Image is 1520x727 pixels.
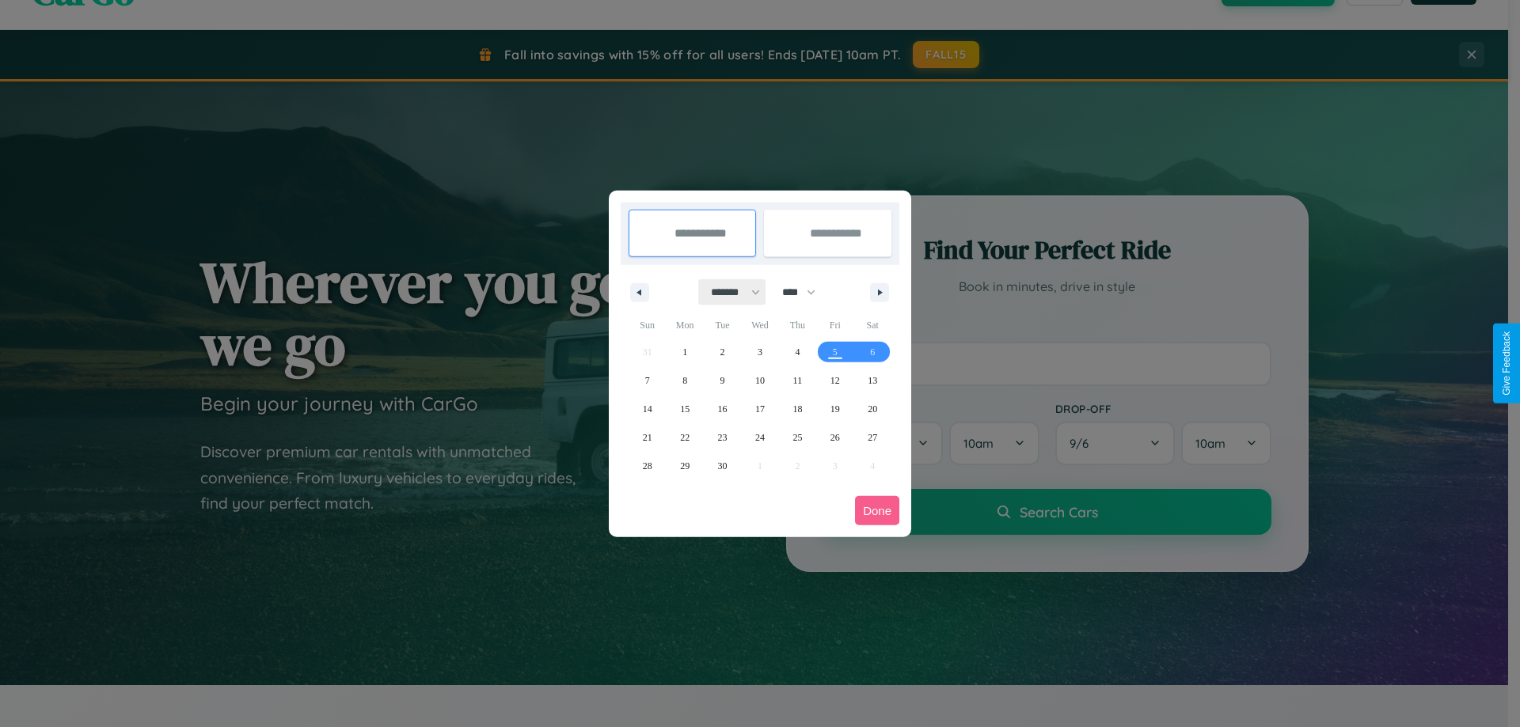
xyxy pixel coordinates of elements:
span: 14 [643,395,652,423]
button: 1 [666,338,703,366]
span: 9 [720,366,725,395]
span: 27 [868,423,877,452]
span: 20 [868,395,877,423]
button: 12 [816,366,853,395]
span: Sat [854,312,891,338]
button: 20 [854,395,891,423]
span: 1 [682,338,687,366]
span: 15 [680,395,690,423]
span: 30 [718,452,728,480]
button: 11 [779,366,816,395]
span: 2 [720,338,725,366]
span: 19 [830,395,840,423]
button: 23 [704,423,741,452]
button: 24 [741,423,778,452]
button: 21 [629,423,666,452]
button: 18 [779,395,816,423]
span: 21 [643,423,652,452]
button: 22 [666,423,703,452]
button: 15 [666,395,703,423]
button: 2 [704,338,741,366]
span: 16 [718,395,728,423]
span: Fri [816,312,853,338]
span: 4 [795,338,800,366]
button: 19 [816,395,853,423]
button: 25 [779,423,816,452]
span: 12 [830,366,840,395]
button: 8 [666,366,703,395]
span: 8 [682,366,687,395]
span: Wed [741,312,778,338]
button: 28 [629,452,666,480]
button: 30 [704,452,741,480]
span: 23 [718,423,728,452]
span: 28 [643,452,652,480]
button: 7 [629,366,666,395]
span: 26 [830,423,840,452]
span: Sun [629,312,666,338]
button: 5 [816,338,853,366]
button: 13 [854,366,891,395]
button: 4 [779,338,816,366]
span: 11 [793,366,803,395]
span: 5 [833,338,838,366]
button: 9 [704,366,741,395]
button: 3 [741,338,778,366]
span: 18 [792,395,802,423]
span: Mon [666,312,703,338]
button: 14 [629,395,666,423]
span: 13 [868,366,877,395]
span: 7 [645,366,650,395]
button: 17 [741,395,778,423]
button: 27 [854,423,891,452]
span: Thu [779,312,816,338]
span: 25 [792,423,802,452]
button: 29 [666,452,703,480]
button: 26 [816,423,853,452]
button: 10 [741,366,778,395]
span: 24 [755,423,765,452]
span: 22 [680,423,690,452]
span: 3 [758,338,762,366]
span: 10 [755,366,765,395]
button: Done [855,496,899,525]
span: 17 [755,395,765,423]
span: 29 [680,452,690,480]
button: 6 [854,338,891,366]
button: 16 [704,395,741,423]
span: Tue [704,312,741,338]
span: 6 [870,338,875,366]
div: Give Feedback [1501,331,1512,396]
